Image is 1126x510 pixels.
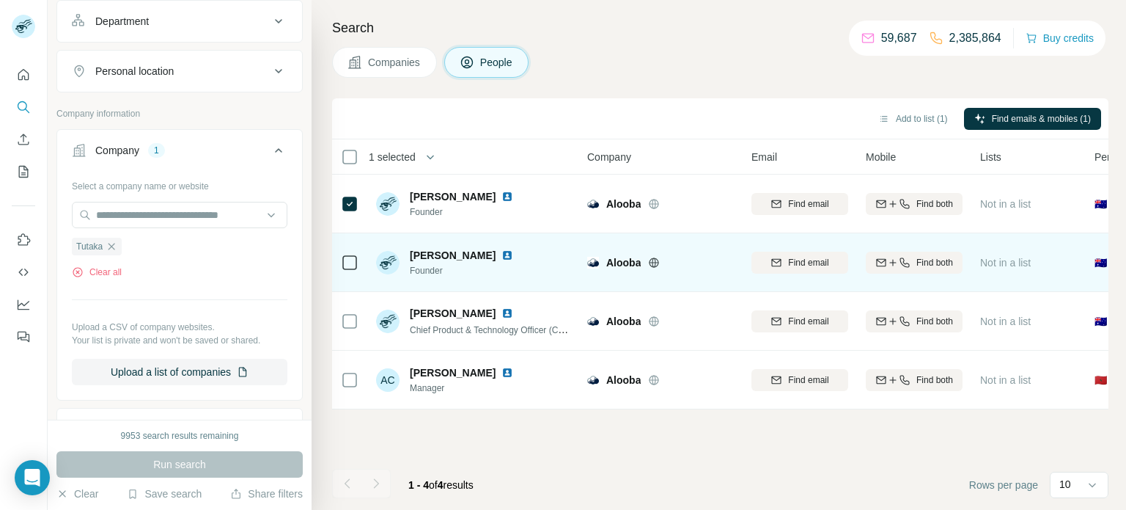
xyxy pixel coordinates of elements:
[788,197,828,211] span: Find email
[376,310,400,333] img: Avatar
[57,133,302,174] button: Company1
[606,373,641,387] span: Alooba
[230,487,303,501] button: Share filters
[57,412,302,447] button: Industry
[866,369,963,391] button: Find both
[410,382,531,395] span: Manager
[949,29,1001,47] p: 2,385,864
[969,478,1038,492] span: Rows per page
[587,316,599,327] img: Logo of Alooba
[606,255,641,270] span: Alooba
[410,306,496,321] span: [PERSON_NAME]
[148,144,165,157] div: 1
[72,321,287,334] p: Upload a CSV of company websites.
[72,174,287,193] div: Select a company name or website
[501,191,513,203] img: LinkedIn logo
[15,460,50,495] div: Open Intercom Messenger
[964,108,1101,130] button: Find emails & mobiles (1)
[606,314,641,329] span: Alooba
[866,310,963,332] button: Find both
[1094,373,1107,387] span: 🇲🇦
[12,126,35,153] button: Enrich CSV
[992,112,1091,125] span: Find emails & mobiles (1)
[751,310,848,332] button: Find email
[980,374,1031,386] span: Not in a list
[1094,197,1107,211] span: 🇦🇺
[410,248,496,263] span: [PERSON_NAME]
[606,197,641,211] span: Alooba
[95,64,174,79] div: Personal location
[72,266,122,279] button: Clear all
[916,374,953,387] span: Find both
[12,291,35,318] button: Dashboard
[56,487,98,501] button: Clear
[376,192,400,216] img: Avatar
[868,108,958,130] button: Add to list (1)
[95,143,139,158] div: Company
[501,307,513,319] img: LinkedIn logo
[12,259,35,285] button: Use Surfe API
[72,359,287,385] button: Upload a list of companies
[12,94,35,120] button: Search
[751,369,848,391] button: Find email
[12,159,35,185] button: My lists
[408,479,429,491] span: 1 - 4
[480,55,514,70] span: People
[410,189,496,204] span: [PERSON_NAME]
[410,205,531,219] span: Founder
[866,193,963,215] button: Find both
[916,197,953,211] span: Find both
[369,150,416,164] span: 1 selected
[980,150,1001,164] span: Lists
[1094,314,1107,329] span: 🇦🇺
[587,150,631,164] span: Company
[501,249,513,261] img: LinkedIn logo
[587,374,599,386] img: Logo of Alooba
[916,315,953,328] span: Find both
[501,367,513,379] img: LinkedIn logo
[1026,28,1094,48] button: Buy credits
[1094,255,1107,270] span: 🇦🇺
[866,252,963,274] button: Find both
[788,256,828,269] span: Find email
[751,252,848,274] button: Find email
[410,324,579,335] span: Chief Product & Technology Officer (CPTO)
[72,334,287,347] p: Your list is private and won't be saved or shared.
[332,18,1108,38] h4: Search
[788,315,828,328] span: Find email
[980,257,1031,269] span: Not in a list
[56,107,303,120] p: Company information
[1059,477,1071,492] p: 10
[57,4,302,39] button: Department
[429,479,438,491] span: of
[916,256,953,269] span: Find both
[12,227,35,253] button: Use Surfe on LinkedIn
[12,62,35,88] button: Quick start
[127,487,202,501] button: Save search
[121,429,239,442] div: 9953 search results remaining
[76,240,103,253] span: Tutaka
[376,368,400,392] div: AC
[788,374,828,387] span: Find email
[980,198,1031,210] span: Not in a list
[368,55,422,70] span: Companies
[751,150,777,164] span: Email
[12,324,35,350] button: Feedback
[57,54,302,89] button: Personal location
[410,365,496,380] span: [PERSON_NAME]
[881,29,917,47] p: 59,687
[410,264,531,277] span: Founder
[438,479,444,491] span: 4
[751,193,848,215] button: Find email
[95,14,149,29] div: Department
[408,479,474,491] span: results
[980,316,1031,327] span: Not in a list
[587,257,599,269] img: Logo of Alooba
[587,198,599,210] img: Logo of Alooba
[376,251,400,274] img: Avatar
[866,150,896,164] span: Mobile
